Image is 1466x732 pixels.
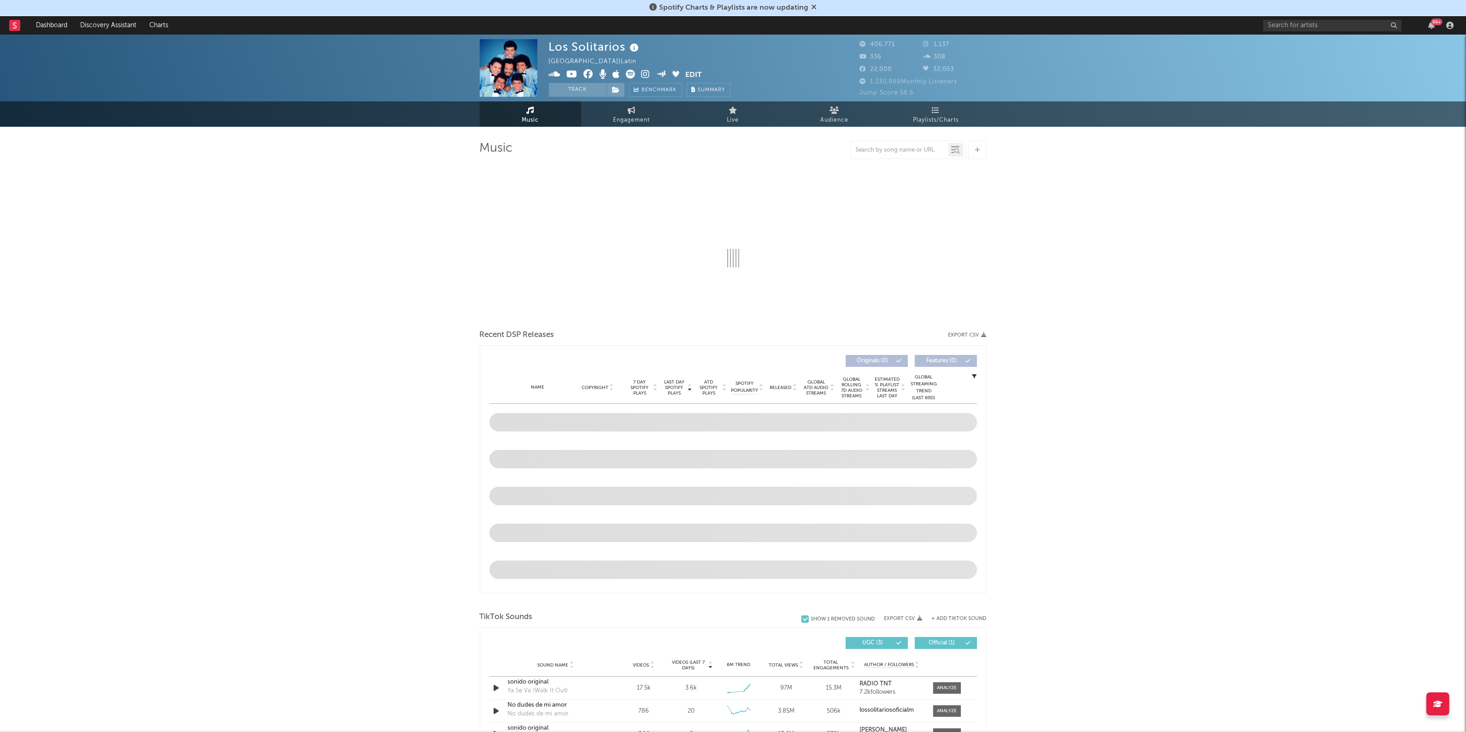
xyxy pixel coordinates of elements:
span: Features ( 0 ) [921,358,963,364]
div: 786 [623,707,665,716]
span: Music [522,115,539,126]
a: Audience [784,101,885,127]
div: No dudes de mi amor [508,709,569,719]
button: Originals(0) [846,355,908,367]
span: Jump Score: 58.5 [860,90,914,96]
span: Playlists/Charts [913,115,959,126]
span: 336 [860,54,882,60]
div: 20 [688,707,695,716]
span: Audience [820,115,848,126]
span: 1,330,989 Monthly Listeners [860,79,958,85]
span: Global ATD Audio Streams [804,379,829,396]
a: Live [683,101,784,127]
div: 99 + [1431,18,1442,25]
span: Last Day Spotify Plays [662,379,687,396]
strong: RADIO TNT [860,681,892,687]
span: Author / Followers [864,662,914,668]
div: 17.5k [623,684,665,693]
button: Edit [685,70,702,81]
div: 6M Trend [717,661,760,668]
span: 406,771 [860,41,895,47]
span: Estimated % Playlist Streams Last Day [875,377,900,399]
div: 3.6k [685,684,697,693]
button: + Add TikTok Sound [923,616,987,621]
span: Spotify Popularity [731,380,758,394]
span: Benchmark [642,85,677,96]
span: Sound Name [538,662,569,668]
span: Official ( 1 ) [921,640,963,646]
span: Live [727,115,739,126]
span: 32,053 [923,66,954,72]
span: Spotify Charts & Playlists are now updating [659,4,808,12]
button: 99+ [1428,22,1435,29]
a: sonido original [508,678,604,687]
span: Recent DSP Releases [480,330,554,341]
span: ATD Spotify Plays [697,379,721,396]
div: Ya Se Va (Walk It Out) [508,686,568,696]
div: [GEOGRAPHIC_DATA] | Latin [549,56,648,67]
button: Official(1) [915,637,977,649]
input: Search by song name or URL [851,147,948,154]
span: Global Rolling 7D Audio Streams [839,377,865,399]
a: Charts [143,16,175,35]
span: 7 Day Spotify Plays [628,379,652,396]
span: Total Engagements [812,660,849,671]
span: Dismiss [811,4,817,12]
div: Los Solitarios [549,39,642,54]
span: UGC ( 3 ) [852,640,894,646]
span: Originals ( 0 ) [852,358,894,364]
a: Music [480,101,581,127]
a: lossolitariosoficialm [860,707,924,714]
a: Engagement [581,101,683,127]
button: + Add TikTok Sound [932,616,987,621]
a: Dashboard [29,16,74,35]
span: Videos [633,662,649,668]
strong: lossolitariosoficialm [860,707,914,713]
div: Name [508,384,568,391]
a: Playlists/Charts [885,101,987,127]
span: Total Views [769,662,798,668]
span: Summary [698,88,725,93]
button: Summary [687,83,730,97]
a: No dudes de mi amor [508,701,604,710]
span: 308 [923,54,946,60]
button: UGC(3) [846,637,908,649]
span: Engagement [613,115,650,126]
div: Global Streaming Trend (Last 60D) [910,374,938,401]
div: 506k [812,707,855,716]
input: Search for artists [1263,20,1401,31]
a: RADIO TNT [860,681,924,687]
a: Discovery Assistant [74,16,143,35]
a: Benchmark [629,83,682,97]
span: TikTok Sounds [480,612,533,623]
div: Show 1 Removed Sound [811,616,875,622]
span: Released [770,385,792,390]
button: Export CSV [948,332,987,338]
span: Videos (last 7 days) [670,660,707,671]
button: Export CSV [884,616,923,621]
button: Track [549,83,606,97]
div: 15.3M [812,684,855,693]
span: Copyright [582,385,608,390]
div: 3.85M [765,707,807,716]
div: 7.2k followers [860,689,924,696]
button: Features(0) [915,355,977,367]
span: 22,000 [860,66,892,72]
div: 97M [765,684,807,693]
span: 1,137 [923,41,949,47]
